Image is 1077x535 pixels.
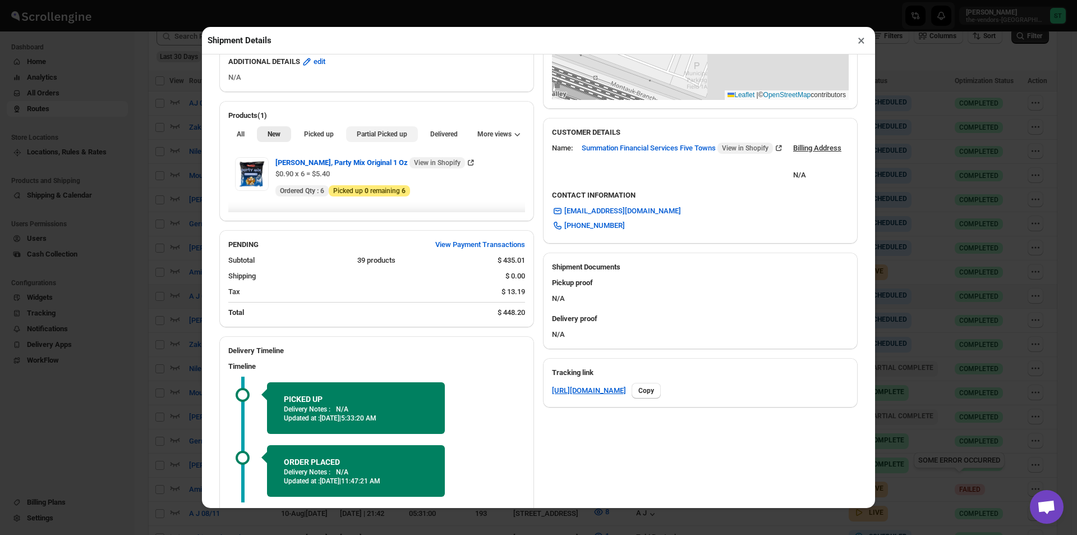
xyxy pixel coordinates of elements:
[552,127,849,138] h3: CUSTOMER DETAILS
[552,262,849,273] h2: Shipment Documents
[228,73,241,81] span: N/A
[552,143,573,154] div: Name:
[793,144,841,152] u: Billing Address
[632,383,661,399] button: Copy
[725,90,849,100] div: © contributors
[284,394,428,405] h2: PICKED UP
[320,414,376,422] span: [DATE] | 5:33:20 AM
[722,144,768,153] span: View in Shopify
[228,286,493,298] div: Tax
[228,239,259,250] h2: PENDING
[336,405,348,414] p: N/A
[235,157,269,191] img: Item
[275,170,330,178] span: $0.90 x 6 = $5.40
[430,130,458,139] span: Delivered
[552,313,849,324] h3: Delivery proof
[477,130,512,139] span: More views
[275,158,476,167] a: [PERSON_NAME], Party Mix Original 1 Oz View in Shopify
[333,186,406,195] span: Picked up remaining
[294,53,332,71] button: edit
[757,91,758,99] span: |
[543,309,858,349] div: N/A
[543,273,858,309] div: N/A
[304,130,334,139] span: Picked up
[284,414,428,423] p: Updated at :
[552,385,626,396] a: [URL][DOMAIN_NAME]
[320,187,324,195] b: 6
[471,126,527,142] button: More views
[228,255,348,266] div: Subtotal
[545,202,688,220] a: [EMAIL_ADDRESS][DOMAIN_NAME]
[357,255,489,266] div: 39 products
[284,456,428,468] h2: ORDER PLACED
[237,130,245,139] span: All
[414,158,461,167] span: View in Shopify
[638,386,654,395] span: Copy
[582,143,773,154] span: Summation Financial Services Five Towns
[228,345,525,356] h2: Delivery Timeline
[435,239,525,250] span: View Payment Transactions
[284,477,428,486] p: Updated at :
[314,56,325,67] span: edit
[1030,490,1064,524] a: Open chat
[275,157,465,168] span: [PERSON_NAME], Party Mix Original 1 Oz
[228,361,525,372] h3: Timeline
[228,308,244,317] b: Total
[284,405,330,414] p: Delivery Notes :
[365,187,369,195] b: 0
[208,35,271,46] h2: Shipment Details
[284,468,330,477] p: Delivery Notes :
[564,205,681,217] span: [EMAIL_ADDRESS][DOMAIN_NAME]
[501,286,525,298] div: $ 13.19
[402,187,406,195] b: 6
[280,186,324,195] span: Ordered Qty :
[357,130,407,139] span: Partial Picked up
[763,91,811,99] a: OpenStreetMap
[498,307,525,318] div: $ 448.20
[793,158,841,181] div: N/A
[552,367,849,378] h3: Tracking link
[498,255,525,266] div: $ 435.01
[228,271,496,282] div: Shipping
[853,33,869,48] button: ×
[545,217,632,235] a: [PHONE_NUMBER]
[228,110,525,121] h2: Products(1)
[429,236,532,254] button: View Payment Transactions
[228,56,300,67] b: ADDITIONAL DETAILS
[564,220,625,231] span: [PHONE_NUMBER]
[336,468,348,477] p: N/A
[552,277,849,289] h3: Pickup proof
[582,144,784,152] a: Summation Financial Services Five Towns View in Shopify
[552,190,849,201] h3: CONTACT INFORMATION
[320,477,380,485] span: [DATE] | 11:47:21 AM
[268,130,280,139] span: New
[505,271,525,282] div: $ 0.00
[728,91,754,99] a: Leaflet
